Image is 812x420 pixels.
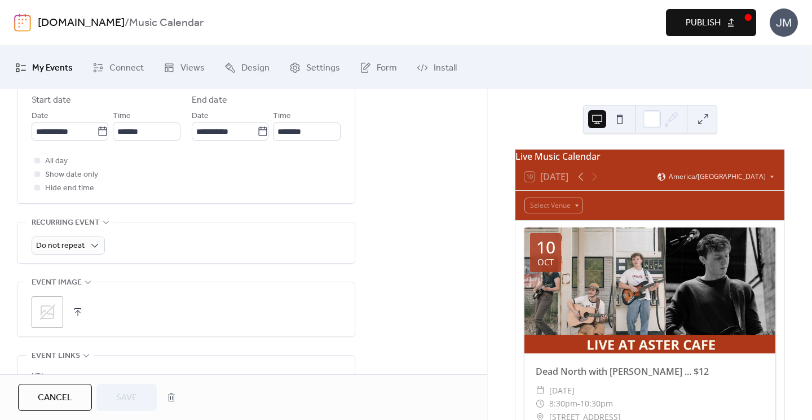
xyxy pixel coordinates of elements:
[281,50,348,85] a: Settings
[18,384,92,411] button: Cancel
[537,258,554,266] div: Oct
[580,397,613,410] span: 10:30pm
[155,50,213,85] a: Views
[241,59,270,77] span: Design
[536,365,709,378] a: Dead North with [PERSON_NAME] ... $12
[216,50,278,85] a: Design
[109,59,144,77] span: Connect
[515,150,784,163] div: Live Music Calendar
[306,59,340,77] span: Settings
[669,173,766,180] span: America/[GEOGRAPHIC_DATA]
[536,239,555,256] div: 10
[36,238,85,253] span: Do not repeat
[434,59,457,77] span: Install
[577,397,580,410] span: -
[549,384,575,397] span: [DATE]
[666,9,756,36] button: Publish
[129,12,204,34] b: Music Calendar
[32,59,73,77] span: My Events
[536,384,545,397] div: ​
[32,94,71,107] div: Start date
[125,12,129,34] b: /
[32,349,80,363] span: Event links
[32,276,82,290] span: Event image
[351,50,405,85] a: Form
[408,50,465,85] a: Install
[32,216,100,230] span: Recurring event
[45,182,94,195] span: Hide end time
[32,370,338,383] div: URL
[32,296,63,328] div: ;
[770,8,798,37] div: JM
[32,110,48,123] span: Date
[192,94,227,107] div: End date
[273,110,291,123] span: Time
[536,397,545,410] div: ​
[45,168,98,182] span: Show date only
[84,50,152,85] a: Connect
[38,391,72,405] span: Cancel
[45,155,68,168] span: All day
[7,50,81,85] a: My Events
[14,14,31,32] img: logo
[192,110,209,123] span: Date
[38,12,125,34] a: [DOMAIN_NAME]
[549,397,577,410] span: 8:30pm
[686,16,721,30] span: Publish
[180,59,205,77] span: Views
[113,110,131,123] span: Time
[377,59,397,77] span: Form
